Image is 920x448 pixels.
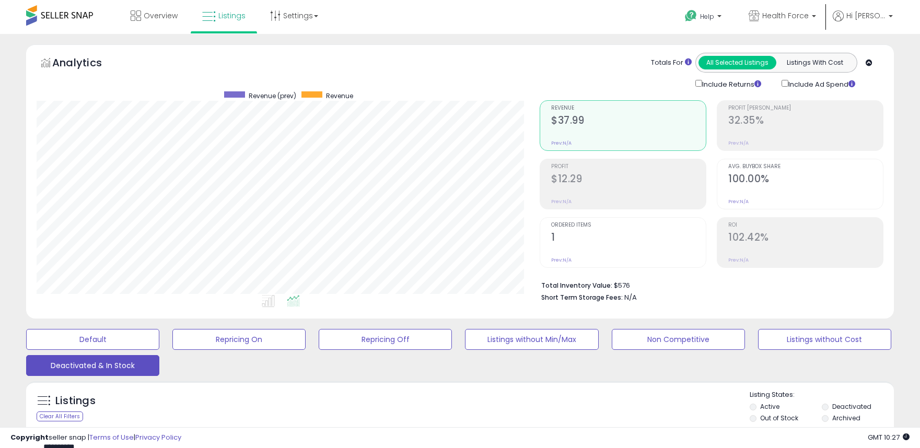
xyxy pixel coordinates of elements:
[326,91,353,100] span: Revenue
[728,222,883,228] span: ROI
[249,91,296,100] span: Revenue (prev)
[551,222,706,228] span: Ordered Items
[762,10,809,21] span: Health Force
[728,198,749,205] small: Prev: N/A
[551,173,706,187] h2: $12.29
[541,293,623,302] b: Short Term Storage Fees:
[698,56,776,69] button: All Selected Listings
[728,231,883,245] h2: 102.42%
[26,329,159,350] button: Default
[37,411,83,421] div: Clear All Filters
[728,173,883,187] h2: 100.00%
[218,10,246,21] span: Listings
[144,10,178,21] span: Overview
[846,10,886,21] span: Hi [PERSON_NAME]
[10,433,181,443] div: seller snap | |
[677,2,732,34] a: Help
[750,390,894,400] p: Listing States:
[135,432,181,442] a: Privacy Policy
[868,432,910,442] span: 2025-08-11 10:27 GMT
[624,292,637,302] span: N/A
[833,10,893,34] a: Hi [PERSON_NAME]
[612,329,745,350] button: Non Competitive
[551,105,706,111] span: Revenue
[551,257,572,263] small: Prev: N/A
[551,164,706,170] span: Profit
[172,329,306,350] button: Repricing On
[52,55,122,73] h5: Analytics
[728,105,883,111] span: Profit [PERSON_NAME]
[776,56,854,69] button: Listings With Cost
[832,414,860,422] label: Archived
[551,198,572,205] small: Prev: N/A
[688,78,774,90] div: Include Returns
[55,394,96,408] h5: Listings
[760,414,798,422] label: Out of Stock
[541,278,876,291] li: $576
[651,58,692,68] div: Totals For
[551,114,706,128] h2: $37.99
[319,329,452,350] button: Repricing Off
[728,140,749,146] small: Prev: N/A
[89,432,134,442] a: Terms of Use
[551,231,706,245] h2: 1
[774,78,872,90] div: Include Ad Spend
[758,329,891,350] button: Listings without Cost
[728,164,883,170] span: Avg. Buybox Share
[728,257,749,263] small: Prev: N/A
[541,281,612,290] b: Total Inventory Value:
[700,12,714,21] span: Help
[760,402,779,411] label: Active
[26,355,159,376] button: Deactivated & In Stock
[465,329,598,350] button: Listings without Min/Max
[728,114,883,128] h2: 32.35%
[10,432,49,442] strong: Copyright
[551,140,572,146] small: Prev: N/A
[684,9,697,22] i: Get Help
[832,402,871,411] label: Deactivated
